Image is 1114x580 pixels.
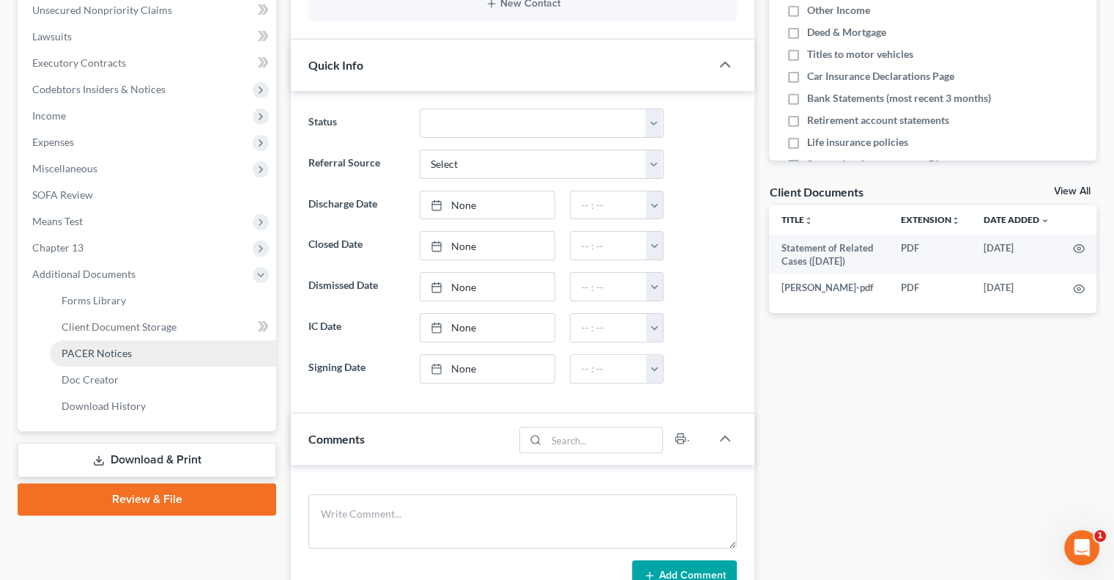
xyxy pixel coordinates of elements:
[769,274,889,301] td: [PERSON_NAME]-pdf
[807,91,991,106] span: Bank Statements (most recent 3 months)
[1094,530,1106,542] span: 1
[571,355,647,383] input: -- : --
[889,235,972,275] td: PDF
[32,109,66,122] span: Income
[32,83,166,95] span: Codebtors Insiders & Notices
[62,320,177,333] span: Client Document Storage
[781,214,812,225] a: Titleunfold_more
[769,235,889,275] td: Statement of Related Cases ([DATE])
[972,274,1061,301] td: [DATE]
[32,136,74,148] span: Expenses
[18,483,276,515] a: Review & File
[62,294,126,306] span: Forms Library
[50,340,276,367] a: PACER Notices
[21,50,276,76] a: Executory Contracts
[32,56,126,69] span: Executory Contracts
[807,3,870,18] span: Other Income
[50,367,276,393] a: Doc Creator
[21,23,276,50] a: Lawsuits
[1054,186,1091,197] a: View All
[571,314,647,342] input: -- : --
[18,443,276,477] a: Download & Print
[301,231,412,260] label: Closed Date
[308,58,363,72] span: Quick Info
[301,109,412,138] label: Status
[571,191,647,219] input: -- : --
[420,355,555,383] a: None
[889,274,972,301] td: PDF
[50,287,276,314] a: Forms Library
[301,354,412,383] label: Signing Date
[1064,530,1099,565] iframe: Intercom live chat
[21,182,276,208] a: SOFA Review
[807,25,886,40] span: Deed & Mortgage
[301,191,412,220] label: Discharge Date
[32,162,97,175] span: Miscellaneous
[420,191,555,219] a: None
[807,69,954,84] span: Car Insurance Declarations Page
[571,232,647,260] input: -- : --
[32,4,172,16] span: Unsecured Nonpriority Claims
[571,273,647,301] input: -- : --
[32,268,135,280] span: Additional Documents
[803,216,812,225] i: unfold_more
[807,135,908,150] span: Life insurance policies
[32,215,83,227] span: Means Test
[308,432,365,446] span: Comments
[62,373,119,386] span: Doc Creator
[1041,216,1050,225] i: expand_more
[32,241,83,254] span: Chapter 13
[32,30,72,43] span: Lawsuits
[62,400,146,412] span: Download History
[807,113,949,128] span: Retirement account statements
[807,157,1002,186] span: Separation Agreements or Divorce Decrees
[50,314,276,340] a: Client Document Storage
[301,272,412,301] label: Dismissed Date
[420,314,555,342] a: None
[984,214,1050,225] a: Date Added expand_more
[32,188,93,201] span: SOFA Review
[420,273,555,301] a: None
[62,347,132,359] span: PACER Notices
[420,232,555,260] a: None
[951,216,960,225] i: unfold_more
[301,150,412,179] label: Referral Source
[901,214,960,225] a: Extensionunfold_more
[769,184,863,199] div: Client Documents
[546,427,663,452] input: Search...
[50,393,276,419] a: Download History
[972,235,1061,275] td: [DATE]
[807,47,913,62] span: Titles to motor vehicles
[301,313,412,342] label: IC Date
